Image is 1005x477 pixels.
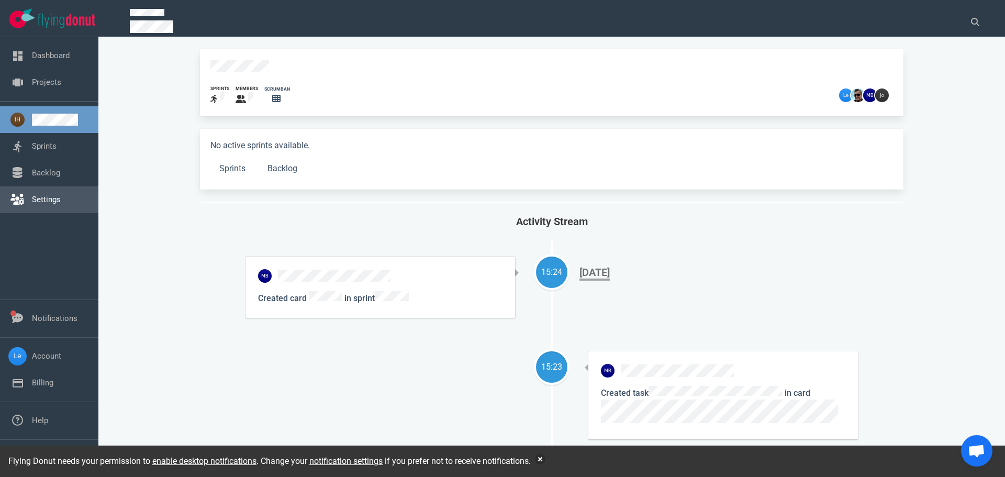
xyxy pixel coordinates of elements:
a: Backlog [32,168,60,178]
div: Open de chat [961,435,992,467]
img: 26 [863,88,877,102]
img: 26 [258,269,272,283]
a: Dashboard [32,51,70,60]
a: Projects [32,77,61,87]
div: [DATE] [579,266,610,281]
div: members [236,85,258,92]
span: Flying Donut needs your permission to [8,456,256,466]
span: in sprint [344,293,408,303]
a: sprints [210,85,229,106]
span: in card [601,388,838,425]
div: No active sprints available. [200,129,903,190]
a: Settings [32,195,61,204]
a: members [236,85,258,106]
a: Backlog [259,158,306,179]
a: enable desktop notifications [152,456,256,466]
div: 15:23 [536,361,567,373]
img: 26 [875,88,889,102]
a: Sprints [32,141,57,151]
a: Help [32,416,48,425]
div: sprints [210,85,229,92]
div: 15:24 [536,266,567,279]
span: Activity Stream [516,215,588,228]
span: . Change your if you prefer not to receive notifications. [256,456,531,466]
a: Billing [32,378,53,387]
img: 26 [839,88,853,102]
a: Notifications [32,314,77,323]
a: notification settings [309,456,383,466]
a: Account [32,351,61,361]
a: Sprints [210,158,254,179]
p: Created card [258,291,502,305]
img: Flying Donut text logo [38,14,95,28]
p: Created task [601,386,845,427]
img: 26 [601,364,615,378]
div: scrumban [264,86,290,93]
img: 26 [851,88,865,102]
